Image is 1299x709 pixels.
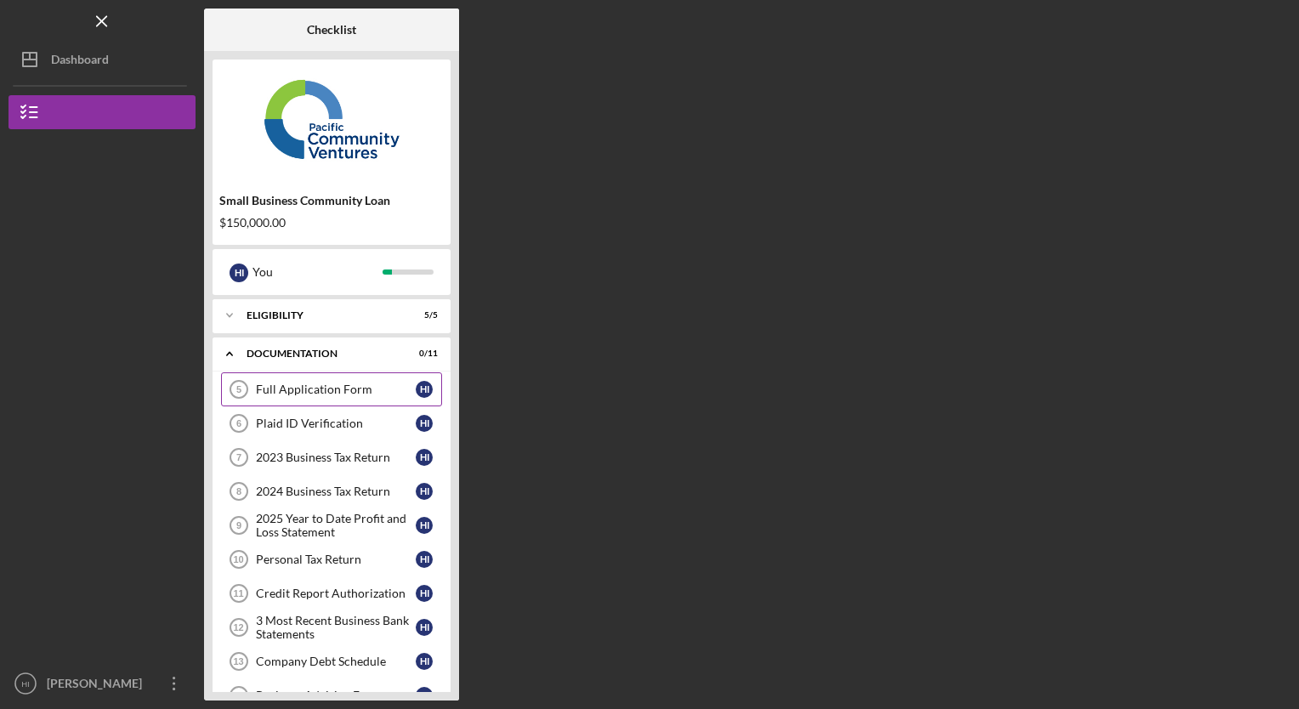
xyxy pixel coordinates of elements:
div: Documentation [247,349,395,359]
div: H I [416,449,433,466]
div: You [252,258,383,286]
div: Full Application Form [256,383,416,396]
div: [PERSON_NAME] [43,666,153,705]
div: H I [416,517,433,534]
tspan: 8 [236,486,241,496]
div: H I [416,483,433,500]
div: Dashboard [51,43,109,81]
div: H I [416,653,433,670]
div: H I [416,381,433,398]
button: Dashboard [9,43,196,77]
tspan: 7 [236,452,241,462]
div: Credit Report Authorization [256,587,416,600]
div: H I [416,585,433,602]
tspan: 12 [233,622,243,632]
div: Plaid ID Verification [256,417,416,430]
a: 92025 Year to Date Profit and Loss StatementHI [221,508,442,542]
a: 10Personal Tax ReturnHI [221,542,442,576]
div: 2023 Business Tax Return [256,451,416,464]
text: HI [21,679,30,689]
a: 11Credit Report AuthorizationHI [221,576,442,610]
a: 13Company Debt ScheduleHI [221,644,442,678]
div: 2025 Year to Date Profit and Loss Statement [256,512,416,539]
tspan: 14 [233,690,244,700]
tspan: 9 [236,520,241,530]
tspan: 5 [236,384,241,394]
div: $150,000.00 [219,216,444,230]
b: Checklist [307,23,356,37]
div: Business Advising Form [256,689,416,702]
div: 2024 Business Tax Return [256,485,416,498]
div: H I [230,264,248,282]
a: 82024 Business Tax ReturnHI [221,474,442,508]
img: Product logo [213,68,451,170]
div: 5 / 5 [407,310,438,320]
tspan: 6 [236,418,241,428]
div: 0 / 11 [407,349,438,359]
div: H I [416,619,433,636]
div: H I [416,687,433,704]
tspan: 10 [233,554,243,564]
div: Company Debt Schedule [256,655,416,668]
a: 123 Most Recent Business Bank StatementsHI [221,610,442,644]
button: HI[PERSON_NAME] [9,666,196,700]
tspan: 13 [233,656,243,666]
div: Eligibility [247,310,395,320]
div: 3 Most Recent Business Bank Statements [256,614,416,641]
tspan: 11 [233,588,243,598]
a: 6Plaid ID VerificationHI [221,406,442,440]
div: Small Business Community Loan [219,194,444,207]
a: 5Full Application FormHI [221,372,442,406]
div: H I [416,415,433,432]
div: Personal Tax Return [256,553,416,566]
a: 72023 Business Tax ReturnHI [221,440,442,474]
div: H I [416,551,433,568]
